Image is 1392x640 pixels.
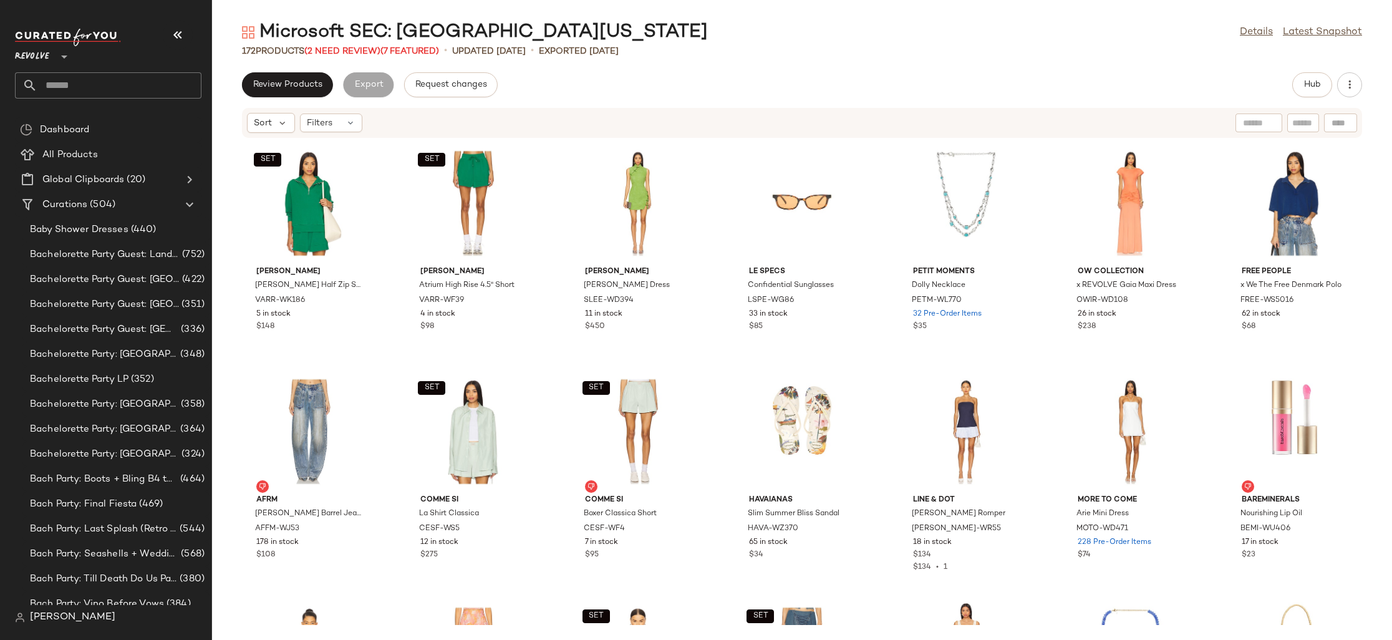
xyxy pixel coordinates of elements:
span: (504) [87,198,115,212]
span: (364) [178,422,205,437]
span: (469) [137,497,163,512]
span: • [531,44,534,59]
span: 18 in stock [913,537,952,548]
a: Latest Snapshot [1283,25,1362,40]
span: 5 in stock [256,309,291,320]
span: (440) [128,223,157,237]
span: (352) [128,372,154,387]
span: $98 [420,321,434,332]
span: [PERSON_NAME]-WR55 [912,523,1001,535]
span: AFRM [256,495,362,506]
span: Dolly Necklace [912,280,965,291]
span: $68 [1242,321,1255,332]
span: Baby Shower Dresses [30,223,128,237]
span: PETM-WL770 [912,295,962,306]
img: cfy_white_logo.C9jOOHJF.svg [15,29,121,46]
span: Comme Si [585,495,691,506]
span: [PERSON_NAME] [585,266,691,278]
span: (7 Featured) [380,47,439,56]
p: Exported [DATE] [539,45,619,58]
button: SET [582,609,610,623]
span: MOTO-WD471 [1076,523,1128,535]
span: $134 [913,550,931,561]
button: SET [254,153,281,167]
span: VARR-WF39 [419,295,464,306]
span: CESF-WF4 [584,523,625,535]
span: Dashboard [40,123,89,137]
img: AFFM-WJ53_V1.jpg [246,374,372,490]
span: BEMI-WU406 [1240,523,1290,535]
span: • [444,44,447,59]
span: x We The Free Denmark Polo [1240,280,1341,291]
span: Bachelorette Party Guest: [GEOGRAPHIC_DATA] [30,322,178,337]
span: Bach Party: Last Splash (Retro [GEOGRAPHIC_DATA]) [30,522,177,536]
img: SLEE-WD394_V1.jpg [575,145,701,261]
span: Arie Mini Dress [1076,508,1129,520]
span: 4 in stock [420,309,455,320]
span: $450 [585,321,605,332]
span: $95 [585,550,599,561]
button: SET [418,153,445,167]
span: Confidential Sunglasses [748,280,834,291]
img: OWIR-WD108_V1.jpg [1068,145,1194,261]
span: Free People [1242,266,1348,278]
span: 33 in stock [749,309,788,320]
span: (568) [178,547,205,561]
img: svg%3e [15,613,25,623]
img: BEMI-WU406_V1.jpg [1232,374,1358,490]
div: Products [242,45,439,58]
span: 172 [242,47,256,56]
span: x REVOLVE Gaia Maxi Dress [1076,280,1176,291]
span: bareMinerals [1242,495,1348,506]
span: (324) [179,447,205,462]
span: LSPE-WG86 [748,295,794,306]
span: [PERSON_NAME] [30,610,115,625]
img: MOTO-WD471_V1.jpg [1068,374,1194,490]
span: $34 [749,550,763,561]
span: SLEE-WD394 [584,295,634,306]
span: 12 in stock [420,537,458,548]
span: Slim Summer Bliss Sandal [748,508,839,520]
span: Hub [1303,80,1321,90]
span: $238 [1078,321,1096,332]
span: FREE-WS5016 [1240,295,1293,306]
span: [PERSON_NAME] Romper [912,508,1005,520]
span: SET [259,155,275,164]
img: VARR-WK186_V1.jpg [246,145,372,261]
span: Bachelorette Party: [GEOGRAPHIC_DATA] [30,447,179,462]
span: $85 [749,321,763,332]
span: (464) [178,472,205,487]
span: Bachelorette Party: [GEOGRAPHIC_DATA] [30,422,178,437]
a: Details [1240,25,1273,40]
span: SET [588,384,604,392]
button: Review Products [242,72,333,97]
span: OW Collection [1078,266,1184,278]
button: SET [747,609,774,623]
span: (2 Need Review) [304,47,380,56]
span: [PERSON_NAME] [420,266,526,278]
span: (336) [178,322,205,337]
span: Bach Party: Final Fiesta [30,497,137,512]
span: 228 Pre-Order Items [1078,537,1151,548]
div: Microsoft SEC: [GEOGRAPHIC_DATA][US_STATE] [242,20,708,45]
span: Bachelorette Party: [GEOGRAPHIC_DATA] [30,347,178,362]
span: 17 in stock [1242,537,1278,548]
span: SET [424,384,440,392]
img: HAVA-WZ370_V1.jpg [739,374,865,490]
span: Havaianas [749,495,855,506]
span: [PERSON_NAME] Dress [584,280,670,291]
span: [PERSON_NAME] Barrel Jeans [255,508,361,520]
span: Bachelorette Party Guest: [GEOGRAPHIC_DATA] [30,273,180,287]
span: 32 Pre-Order Items [913,309,982,320]
img: svg%3e [20,124,32,136]
span: 11 in stock [585,309,622,320]
span: Revolve [15,42,49,65]
span: SET [588,612,604,621]
span: (544) [177,522,205,536]
img: LSPE-WG86_V1.jpg [739,145,865,261]
span: SET [424,155,440,164]
span: CESF-WS5 [419,523,460,535]
button: SET [418,381,445,395]
span: Sort [254,117,272,130]
button: Request changes [404,72,498,97]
